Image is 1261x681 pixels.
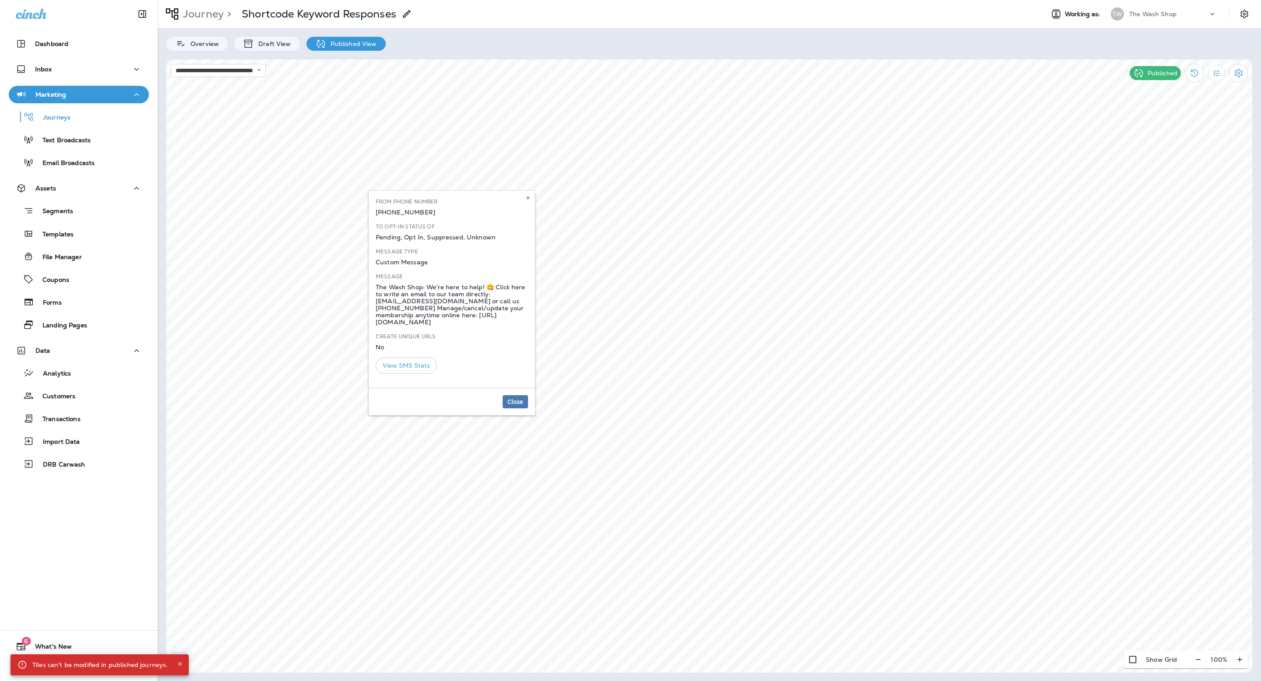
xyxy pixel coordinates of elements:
p: Data [35,347,50,354]
button: Dashboard [9,35,149,53]
button: Landing Pages [9,316,149,334]
p: Landing Pages [34,322,87,330]
button: Collapse Sidebar [130,5,155,23]
button: Analytics [9,364,149,382]
span: Working as: [1065,11,1102,18]
span: What's New [26,643,72,653]
span: 6 [21,637,31,646]
button: Transactions [9,409,149,428]
label: Message Type [376,248,418,255]
p: Coupons [34,276,69,284]
p: > [224,7,231,21]
p: Forms [34,299,62,307]
p: Text Broadcasts [34,137,91,145]
button: File Manager [9,247,149,266]
p: Published [1148,70,1177,77]
div: No [376,344,528,351]
p: Email Broadcasts [34,159,95,168]
p: DRB Carwash [34,461,85,469]
button: Segments [9,201,149,220]
div: Pending, Opt In, Suppressed, Unknown [376,234,528,241]
button: Inbox [9,60,149,78]
label: Message [376,273,403,280]
button: Close [175,659,185,669]
p: The Wash Shop [1129,11,1176,18]
div: Tiles can't be modified in published journeys. [32,657,168,673]
p: Overview [186,40,219,47]
button: Settings [1229,64,1248,82]
button: Assets [9,179,149,197]
p: Inbox [35,66,52,73]
p: Journeys [34,114,70,122]
button: Coupons [9,270,149,288]
button: Email Broadcasts [9,153,149,172]
p: Assets [35,185,56,192]
button: View Changelog [1185,64,1204,82]
label: Create Unique URLs [376,333,436,340]
button: Import Data [9,432,149,450]
button: Filter Statistics [1208,65,1225,82]
p: Marketing [35,91,66,98]
button: Forms [9,293,149,311]
div: [PHONE_NUMBER] [376,209,528,216]
p: Published View [326,40,377,47]
button: View SMS Stats [376,358,437,374]
button: Close [503,395,528,408]
p: File Manager [34,253,82,262]
span: Close [507,399,523,405]
button: Marketing [9,86,149,103]
p: Transactions [34,415,81,424]
p: Journey [180,7,224,21]
div: The Wash Shop: We're here to help! 😋 Click here to write an email to our team directly: [EMAIL_AD... [376,284,528,326]
div: Custom Message [376,259,528,266]
button: Customers [9,386,149,405]
button: Templates [9,225,149,243]
p: Show Grid [1146,656,1177,663]
button: Data [9,342,149,359]
div: TW [1111,7,1124,21]
p: Templates [34,231,74,239]
button: 6What's New [9,638,149,655]
label: From Phone Number [376,198,437,205]
p: Shortcode Keyword Responses [242,7,396,21]
p: Import Data [34,438,80,446]
button: Support [9,659,149,676]
p: Dashboard [35,40,68,47]
p: Segments [34,207,73,216]
label: To Opt-In Status Of [376,223,435,230]
p: 100 % [1211,656,1227,663]
button: Settings [1236,6,1252,22]
p: Analytics [34,370,71,378]
p: Draft View [254,40,291,47]
button: Text Broadcasts [9,130,149,149]
button: Journeys [9,108,149,126]
button: DRB Carwash [9,455,149,473]
p: Customers [34,393,75,401]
